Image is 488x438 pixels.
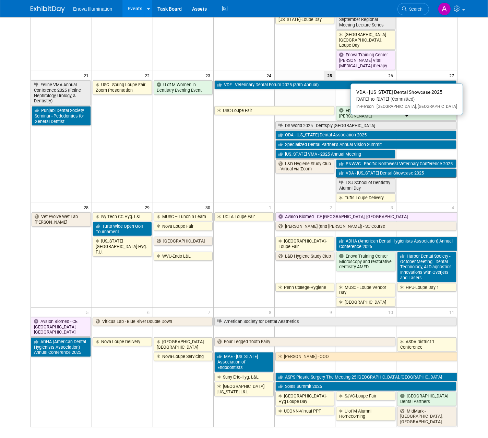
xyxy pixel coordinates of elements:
[438,2,451,15] img: Abby Nelson
[356,97,457,102] div: [DATE] to [DATE]
[275,140,456,149] a: Specialized Dental Partner’s Annual Vision Summit
[356,104,374,109] span: In-Person
[214,80,456,89] a: VDF - Veterinary Dental Forum 2025 (39th Annual)
[388,71,396,80] span: 26
[336,106,456,120] a: Enova Training Center - [PERSON_NAME] & [PERSON_NAME]
[329,203,335,212] span: 2
[336,252,395,271] a: Enova Training Center Microscopy and restorative dentistry AMED
[275,352,457,361] a: [PERSON_NAME] - OOO
[31,6,65,13] img: ExhibitDay
[336,407,395,421] a: U of M Alumni Homecoming
[275,212,457,221] a: Avalon Biomed - CE [GEOGRAPHIC_DATA], [GEOGRAPHIC_DATA]
[397,3,429,15] a: Search
[154,222,213,231] a: Nova Loupe Fair
[214,317,456,326] a: American Society for Dental Aesthetics
[83,71,92,80] span: 21
[73,6,112,12] span: Enova Illumination
[31,80,91,105] a: Feline VMA Annual Conference 2025 (Feline Nephrology, Urology, & Dentistry)
[336,10,395,30] a: Chicago Dental Society - September Regional Meeting Lecture Series
[389,97,415,102] span: (Committed)
[268,308,274,316] span: 8
[32,106,91,126] a: Punjabi Dental Society Seminar - Pedodontics for General Dentist
[154,337,213,351] a: [GEOGRAPHIC_DATA]-[GEOGRAPHIC_DATA]
[407,7,422,12] span: Search
[214,337,395,346] a: Four Legged Tooth Fairy
[336,159,456,168] a: PNWVC - Pacific Northwest Veterinary Conference 2025
[275,159,335,173] a: L&D Hygiene Study Club - Virtual via Zoom
[93,317,213,326] a: Viticus Lab - Blue River Double Down
[275,222,456,231] a: [PERSON_NAME] (and [PERSON_NAME]) - SC Course
[214,352,274,372] a: MAE - [US_STATE] Association of Endodontists
[31,337,91,357] a: ADHA (American Dental Hygienists Association) Annual Conference 2025
[449,71,457,80] span: 27
[83,203,92,212] span: 28
[31,317,91,337] a: Avalon Biomed - CE [GEOGRAPHIC_DATA], [GEOGRAPHIC_DATA]
[275,283,335,292] a: Penn College-Hygiene
[205,203,213,212] span: 30
[324,71,335,80] span: 25
[93,212,152,221] a: Ivy Tech CC-Hyg. L&L
[275,382,456,391] a: Solea Summit 2025
[154,237,213,246] a: [GEOGRAPHIC_DATA]
[154,252,213,261] a: WVU-Endo L&L
[85,308,92,316] span: 5
[449,308,457,316] span: 11
[275,407,335,416] a: UCONN-Virtual PPT
[374,104,457,109] span: [GEOGRAPHIC_DATA], [GEOGRAPHIC_DATA]
[93,80,152,94] a: USC - Spring Loupe Fair Zoom Presentation
[214,212,274,221] a: UCLA-Loupe Fair
[451,203,457,212] span: 4
[205,71,213,80] span: 23
[214,382,274,396] a: [GEOGRAPHIC_DATA][US_STATE]-L&L
[144,71,153,80] span: 22
[397,252,456,282] a: Harbor Dental Society - October Meeting - Dental Technology, AI Diagnostics Innovations with Over...
[207,308,213,316] span: 7
[275,150,395,159] a: [US_STATE] VMA - 2025 Annual Meeting
[275,237,335,251] a: [GEOGRAPHIC_DATA]-Loupe Fair
[397,337,456,351] a: ASDA District 1 Conference
[275,252,335,261] a: L&D Hygiene Study Club
[397,407,456,426] a: MidMark - [GEOGRAPHIC_DATA], [GEOGRAPHIC_DATA]
[336,237,457,251] a: ADHA (American Dental Hygienists Association) Annual Conference 2025
[154,80,213,94] a: U of M Women In Dentistry Evening Event
[214,106,334,115] a: USC-Loupe Fair
[336,169,456,178] a: VDA - [US_STATE] Dental Showcase 2025
[154,352,213,361] a: Nova-Loupe Servicing
[93,222,152,236] a: Tufts Wide Open Golf Tournament
[336,193,395,202] a: Tufts Loupe Delivery
[397,392,456,406] a: [GEOGRAPHIC_DATA] Dental Partners
[388,308,396,316] span: 10
[356,89,442,95] span: VDA - [US_STATE] Dental Showcase 2025
[336,30,395,50] a: [GEOGRAPHIC_DATA]-[GEOGRAPHIC_DATA]. Loupe Day
[93,237,152,256] a: [US_STATE][GEOGRAPHIC_DATA]-Hyg. F.U.
[268,203,274,212] span: 1
[336,392,395,401] a: SJVC-Loupe Fair
[214,373,274,382] a: Suny Erie-Hyg. L&L
[154,212,213,221] a: MUSC – Lunch n Learn
[336,283,395,297] a: MUSC - Loupe Vendor Day
[336,178,395,192] a: LSU School of Dentistry Alumni Day
[266,71,274,80] span: 24
[275,131,456,139] a: ODA - [US_STATE] Dental Association 2025
[390,203,396,212] span: 3
[32,212,91,226] a: Vet Evolve Wet Lab - [PERSON_NAME]
[275,121,456,130] a: DS World 2025 - Dentsply [GEOGRAPHIC_DATA]
[144,203,153,212] span: 29
[329,308,335,316] span: 9
[275,392,335,406] a: [GEOGRAPHIC_DATA]-Hyg Loupe Day
[93,337,152,346] a: Nova-Loupe Delivery
[397,283,456,292] a: HPU-Loupe Day 1
[275,373,457,382] a: ASPS Plastic Surgery The Meeting 25 [GEOGRAPHIC_DATA], [GEOGRAPHIC_DATA]
[146,308,153,316] span: 6
[336,50,395,70] a: Enova Training Center - [PERSON_NAME] Vital [MEDICAL_DATA] therapy
[336,298,395,307] a: [GEOGRAPHIC_DATA]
